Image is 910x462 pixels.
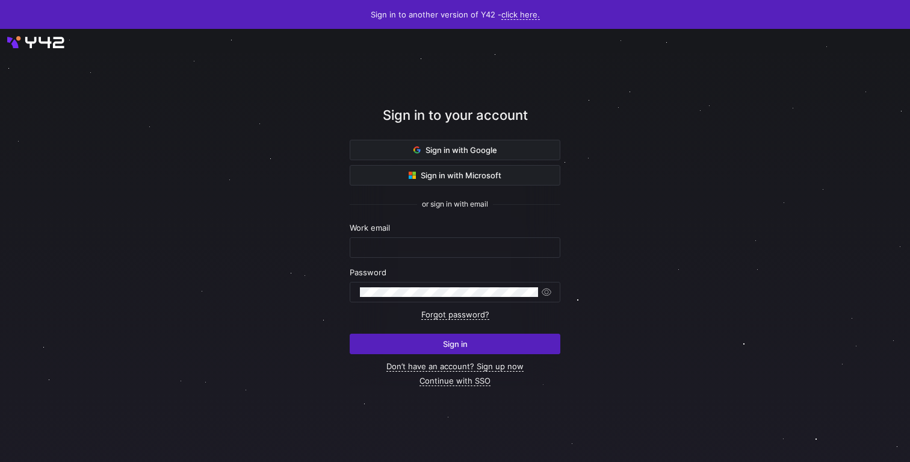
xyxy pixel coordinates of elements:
[501,10,540,20] a: click here.
[350,140,560,160] button: Sign in with Google
[350,105,560,140] div: Sign in to your account
[409,170,501,180] span: Sign in with Microsoft
[350,267,386,277] span: Password
[422,200,488,208] span: or sign in with email
[443,339,468,349] span: Sign in
[350,223,390,233] span: Work email
[413,145,497,155] span: Sign in with Google
[350,334,560,354] button: Sign in
[419,376,491,386] a: Continue with SSO
[386,361,524,372] a: Don’t have an account? Sign up now
[350,165,560,186] button: Sign in with Microsoft
[421,310,489,320] a: Forgot password?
